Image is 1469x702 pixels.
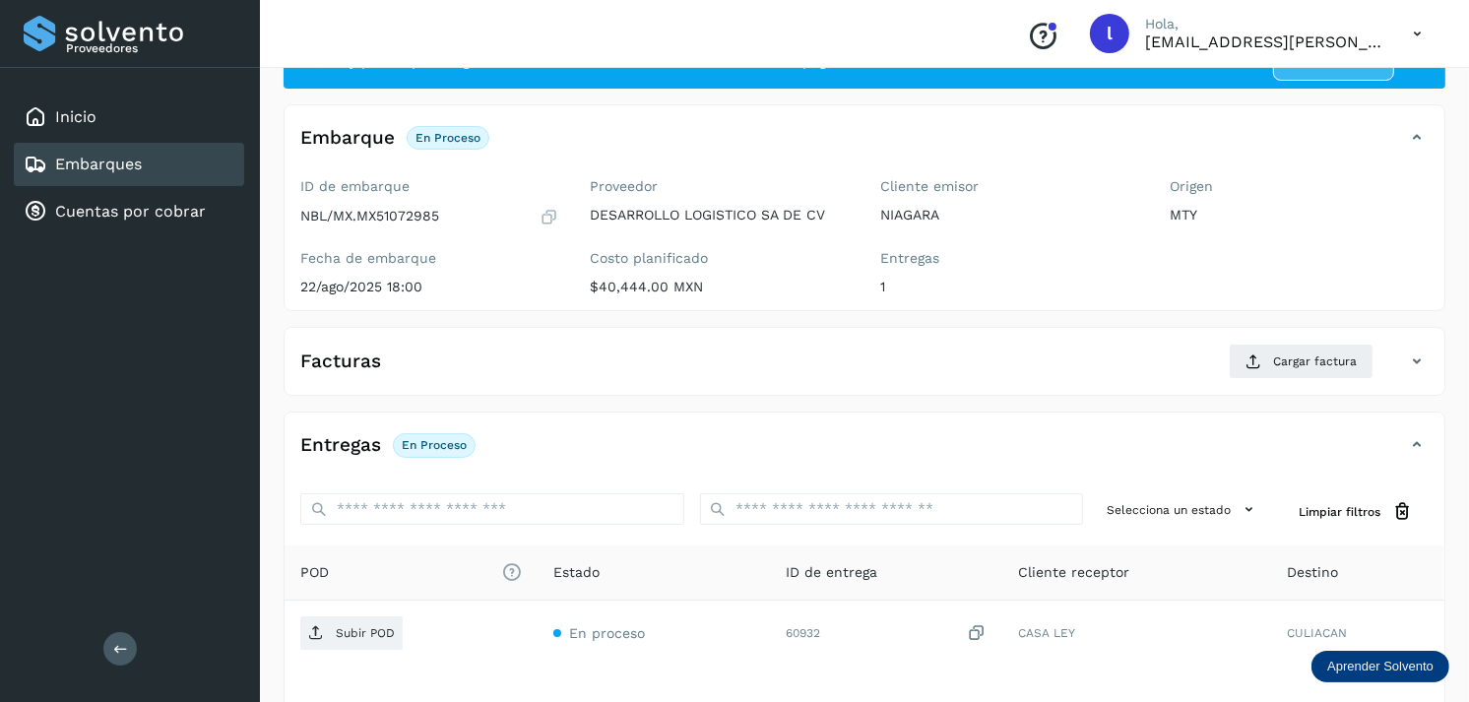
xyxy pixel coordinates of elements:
[1099,493,1267,526] button: Selecciona un estado
[300,562,522,583] span: POD
[55,107,96,126] a: Inicio
[336,626,395,640] p: Subir POD
[1171,178,1430,195] label: Origen
[1145,16,1381,32] p: Hola,
[1327,659,1434,674] p: Aprender Solvento
[1283,493,1429,530] button: Limpiar filtros
[1002,601,1272,666] td: CASA LEY
[300,178,559,195] label: ID de embarque
[591,279,850,295] p: $40,444.00 MXN
[1299,503,1380,521] span: Limpiar filtros
[285,121,1444,170] div: EmbarqueEn proceso
[55,155,142,173] a: Embarques
[591,207,850,223] p: DESARROLLO LOGISTICO SA DE CV
[1229,344,1373,379] button: Cargar factura
[14,190,244,233] div: Cuentas por cobrar
[14,143,244,186] div: Embarques
[880,279,1139,295] p: 1
[55,202,206,221] a: Cuentas por cobrar
[591,250,850,267] label: Costo planificado
[402,438,467,452] p: En proceso
[285,428,1444,478] div: EntregasEn proceso
[569,625,645,641] span: En proceso
[415,131,480,145] p: En proceso
[300,434,381,457] h4: Entregas
[1271,601,1444,666] td: CULIACAN
[300,279,559,295] p: 22/ago/2025 18:00
[300,616,403,650] button: Subir POD
[1145,32,1381,51] p: lauraamalia.castillo@xpertal.com
[880,178,1139,195] label: Cliente emisor
[300,127,395,150] h4: Embarque
[591,178,850,195] label: Proveedor
[1171,207,1430,223] p: MTY
[300,250,559,267] label: Fecha de embarque
[66,41,236,55] p: Proveedores
[14,96,244,139] div: Inicio
[300,208,439,224] p: NBL/MX.MX51072985
[880,207,1139,223] p: NIAGARA
[1287,562,1338,583] span: Destino
[553,562,600,583] span: Estado
[1311,651,1449,682] div: Aprender Solvento
[1273,352,1357,370] span: Cargar factura
[880,250,1139,267] label: Entregas
[285,344,1444,395] div: FacturasCargar factura
[300,351,381,373] h4: Facturas
[786,623,987,644] div: 60932
[786,562,877,583] span: ID de entrega
[1018,562,1129,583] span: Cliente receptor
